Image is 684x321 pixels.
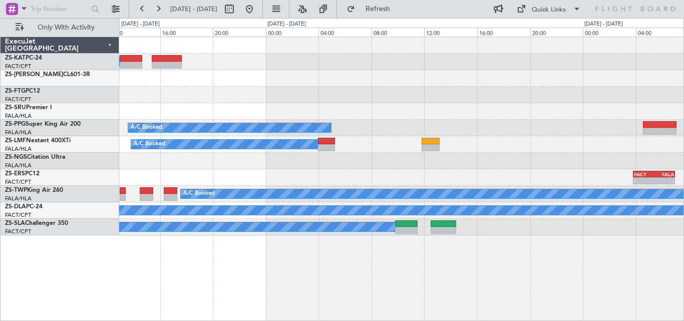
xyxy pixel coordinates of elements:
span: ZS-TWP [5,187,27,193]
div: [DATE] - [DATE] [584,20,623,29]
div: A/C Booked [134,137,165,152]
input: Trip Number [31,2,88,17]
div: FALA [654,171,674,177]
a: FACT/CPT [5,63,31,70]
a: FACT/CPT [5,178,31,186]
div: 00:00 [266,28,319,37]
div: - [634,178,654,184]
a: ZS-LMFNextant 400XTi [5,138,71,144]
button: Only With Activity [11,20,109,36]
div: - [654,178,674,184]
a: ZS-NGSCitation Ultra [5,154,65,160]
div: 04:00 [318,28,372,37]
span: ZS-NGS [5,154,27,160]
a: ZS-[PERSON_NAME]CL601-3R [5,72,90,78]
a: FALA/HLA [5,162,32,169]
div: 08:00 [372,28,425,37]
div: 00:00 [583,28,636,37]
div: 16:00 [160,28,213,37]
div: 20:00 [530,28,583,37]
div: A/C Booked [183,186,215,201]
a: FALA/HLA [5,112,32,120]
span: Only With Activity [26,24,106,31]
div: [DATE] - [DATE] [267,20,306,29]
a: ZS-FTGPC12 [5,88,40,94]
div: 12:00 [107,28,160,37]
a: ZS-SLAChallenger 350 [5,220,68,226]
a: FACT/CPT [5,96,31,103]
span: ZS-SRU [5,105,26,111]
span: Refresh [357,6,399,13]
span: ZS-SLA [5,220,25,226]
a: FALA/HLA [5,195,32,202]
span: ZS-PPG [5,121,26,127]
div: A/C Booked [131,120,162,135]
div: 16:00 [477,28,530,37]
div: 12:00 [424,28,477,37]
div: [DATE] - [DATE] [121,20,160,29]
span: ZS-ERS [5,171,25,177]
span: ZS-KAT [5,55,26,61]
a: FACT/CPT [5,211,31,219]
span: [DATE] - [DATE] [170,5,217,14]
a: ZS-SRUPremier I [5,105,52,111]
a: ZS-ERSPC12 [5,171,40,177]
span: ZS-[PERSON_NAME] [5,72,63,78]
a: FACT/CPT [5,228,31,235]
span: ZS-FTG [5,88,26,94]
div: FACT [634,171,654,177]
a: ZS-TWPKing Air 260 [5,187,63,193]
button: Quick Links [512,1,586,17]
a: ZS-PPGSuper King Air 200 [5,121,81,127]
div: 20:00 [213,28,266,37]
div: Quick Links [532,5,566,15]
a: ZS-DLAPC-24 [5,204,43,210]
a: FALA/HLA [5,145,32,153]
span: ZS-LMF [5,138,26,144]
span: ZS-DLA [5,204,26,210]
a: ZS-KATPC-24 [5,55,42,61]
button: Refresh [342,1,402,17]
a: FALA/HLA [5,129,32,136]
